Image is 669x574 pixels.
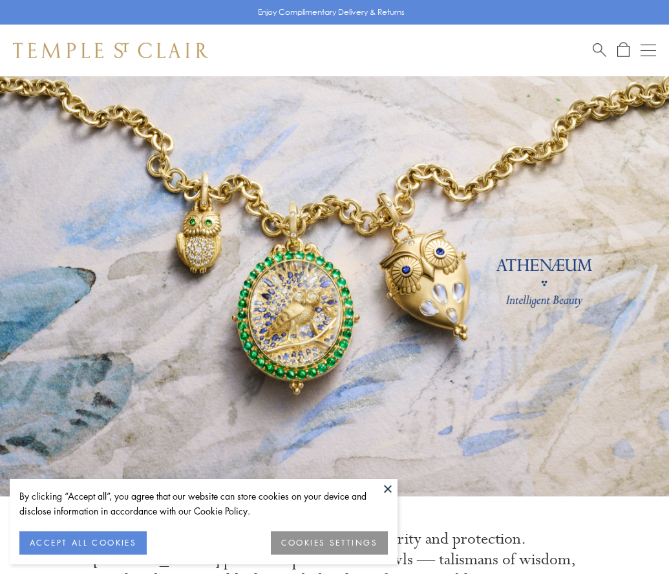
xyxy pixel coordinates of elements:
[271,531,388,555] button: COOKIES SETTINGS
[19,489,388,518] div: By clicking “Accept all”, you agree that our website can store cookies on your device and disclos...
[593,42,606,58] a: Search
[13,43,208,58] img: Temple St. Clair
[641,43,656,58] button: Open navigation
[19,531,147,555] button: ACCEPT ALL COOKIES
[617,42,630,58] a: Open Shopping Bag
[258,6,405,19] p: Enjoy Complimentary Delivery & Returns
